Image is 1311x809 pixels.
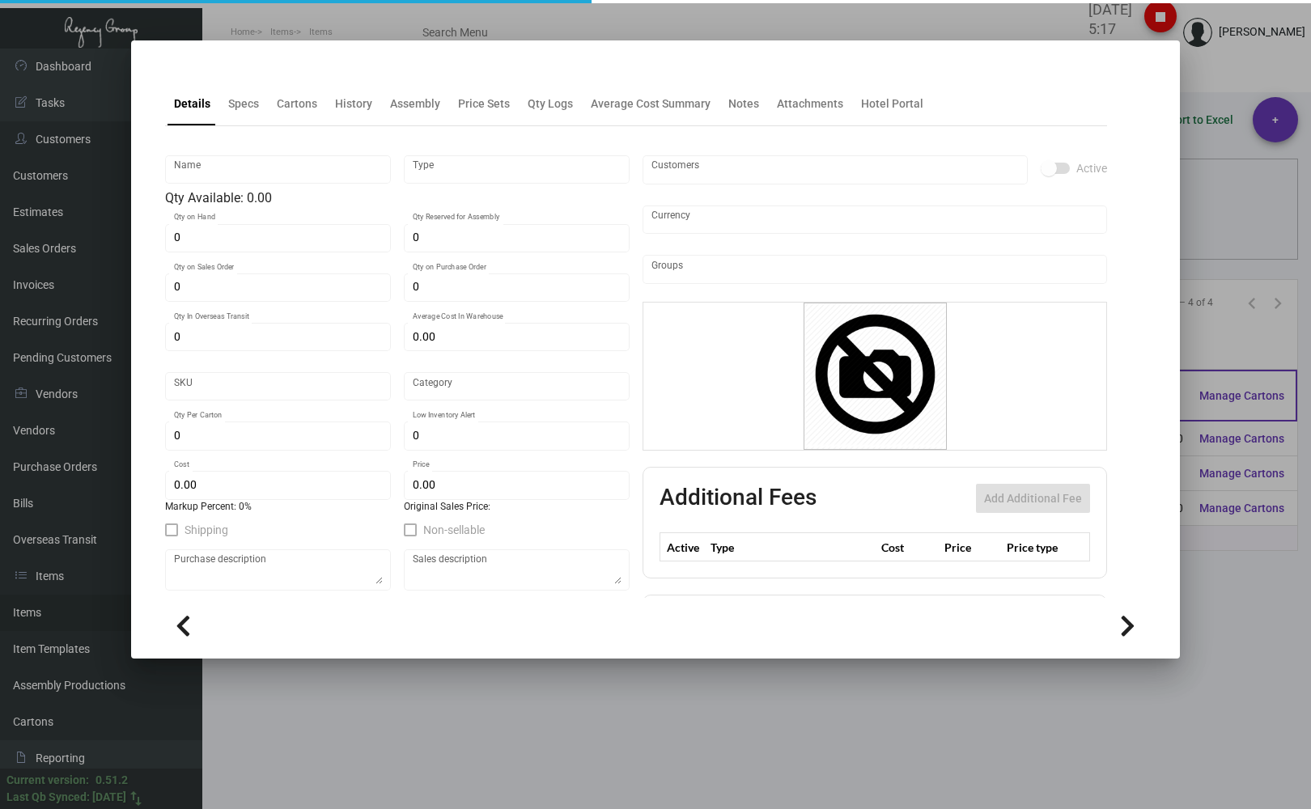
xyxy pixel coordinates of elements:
th: Type [706,533,878,561]
th: Price type [1003,533,1071,561]
div: Attachments [777,95,843,112]
button: Add Additional Fee [976,484,1090,513]
div: Average Cost Summary [591,95,711,112]
input: Add new.. [651,263,1099,276]
div: Notes [728,95,759,112]
div: Details [174,95,210,112]
div: Cartons [277,95,317,112]
span: Active [1076,159,1107,178]
th: Active [660,533,706,561]
h2: Additional Fees [660,484,817,513]
div: Specs [228,95,259,112]
div: History [335,95,372,112]
div: Price Sets [458,95,510,112]
div: Qty Logs [528,95,573,112]
div: 0.51.2 [95,772,128,789]
input: Add new.. [651,163,1020,176]
div: Hotel Portal [861,95,923,112]
span: Add Additional Fee [984,492,1082,505]
div: Assembly [390,95,440,112]
span: Shipping [185,520,228,540]
div: Current version: [6,772,89,789]
div: Last Qb Synced: [DATE] [6,789,126,806]
span: Non-sellable [423,520,485,540]
th: Price [940,533,1003,561]
div: Qty Available: 0.00 [165,188,630,208]
th: Cost [877,533,940,561]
